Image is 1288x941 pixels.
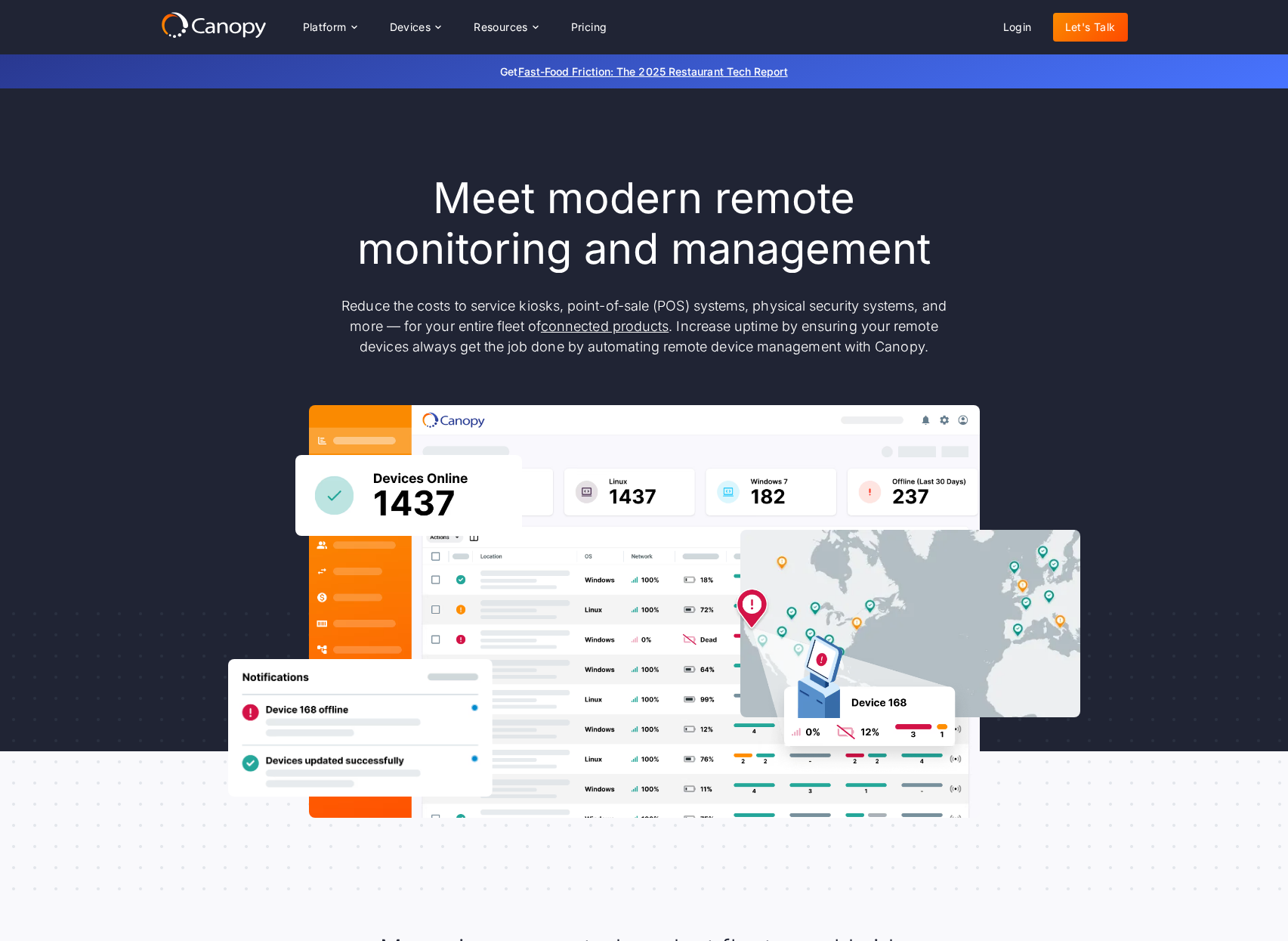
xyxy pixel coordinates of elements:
a: Let's Talk [1053,13,1128,42]
a: Fast-Food Friction: The 2025 Restaurant Tech Report [518,65,788,78]
a: Login [991,13,1044,42]
div: Platform [291,12,369,42]
div: Resources [474,22,528,33]
a: Pricing [559,13,619,42]
div: Resources [462,12,549,42]
p: Reduce the costs to service kiosks, point-of-sale (POS) systems, physical security systems, and m... [327,296,962,357]
div: Devices [378,12,453,42]
p: Get [274,63,1015,79]
h1: Meet modern remote monitoring and management [327,173,962,274]
div: Devices [390,22,431,33]
img: Canopy sees how many devices are online [295,455,522,536]
div: Platform [303,22,347,33]
a: connected products [541,318,669,334]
